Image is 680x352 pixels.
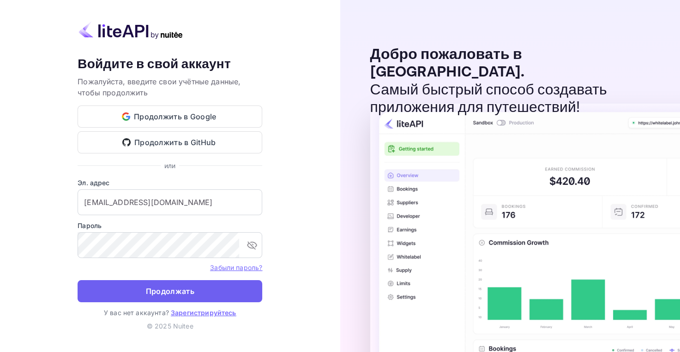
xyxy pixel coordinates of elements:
[78,77,241,97] ya-tr-span: Пожалуйста, введите свои учётные данные, чтобы продолжить
[78,56,231,73] ya-tr-span: Войдите в свой аккаунт
[210,264,262,271] ya-tr-span: Забыли пароль?
[78,21,184,39] img: liteapi
[78,179,109,187] ya-tr-span: Эл. адрес
[78,131,262,153] button: Продолжить в GitHub
[78,280,262,302] button: Продолжать
[164,162,175,170] ya-tr-span: или
[210,263,262,272] a: Забыли пароль?
[370,45,525,82] ya-tr-span: Добро пожаловать в [GEOGRAPHIC_DATA].
[78,222,102,229] ya-tr-span: Пароль
[104,309,169,317] ya-tr-span: У вас нет аккаунта?
[147,322,193,330] ya-tr-span: © 2025 Nuitee
[78,106,262,128] button: Продолжить в Google
[134,136,216,149] ya-tr-span: Продолжить в GitHub
[134,111,217,123] ya-tr-span: Продолжить в Google
[171,309,236,317] a: Зарегистрируйтесь
[243,236,261,254] button: переключить видимость пароля
[146,285,194,298] ya-tr-span: Продолжать
[370,81,607,117] ya-tr-span: Самый быстрый способ создавать приложения для путешествий!
[78,189,262,215] input: Введите свой адрес электронной почты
